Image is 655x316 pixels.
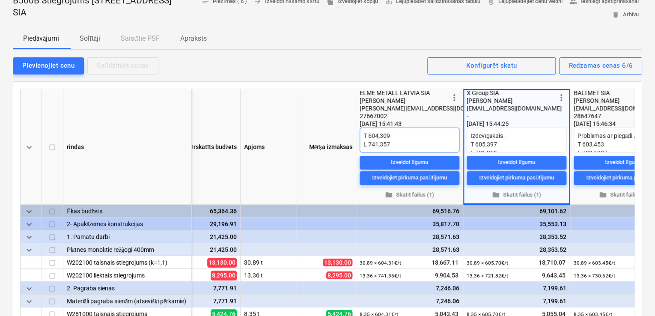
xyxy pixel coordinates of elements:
div: 7,246.06 [360,295,459,307]
span: 8,295.00 [211,271,237,280]
span: keyboard_arrow_down [24,142,34,152]
div: rindas [63,89,192,205]
div: Konfigurēt skatu [466,60,517,71]
div: 69,516.76 [360,205,459,218]
div: Izveidot līgumu [605,158,642,167]
div: 13.36 t [241,269,296,282]
div: Apjoms [241,89,296,205]
span: folder [385,191,393,198]
button: Izveidojiet pirkuma pasūtījumu [467,171,566,185]
div: Izveidot līgumu [391,158,428,167]
div: 28,571.63 [360,230,459,243]
iframe: Chat Widget [612,275,655,316]
span: keyboard_arrow_down [24,206,34,217]
span: keyboard_arrow_down [24,232,34,242]
div: - [467,112,556,120]
div: X Group SIA [467,89,556,97]
div: [PERSON_NAME] [467,97,556,104]
small: 13.36 × 730.62€ / t [574,273,615,279]
small: 30.89 × 604.31€ / t [360,260,401,266]
span: Skatīt failus (1) [470,190,563,200]
div: 28,353.52 [467,230,566,243]
div: Plātnes monolītie režģogi 400mm [67,243,188,256]
div: W202100 liektais stiegrojums [67,269,188,281]
span: [EMAIL_ADDRESS][DOMAIN_NAME] [467,105,562,112]
div: 27667002 [360,112,449,120]
div: Pievienojiet cenu [22,60,74,71]
button: Konfigurēt skatu [427,57,556,75]
small: 13.36 × 741.36€ / t [360,273,401,279]
button: Skatīt failus (1) [360,188,459,201]
div: Materiāli pagraba sienām (atsevišķi pērkamie) [67,295,188,307]
div: 7,199.61 [467,295,566,307]
span: Skatīt failus (1) [363,190,456,200]
span: 18,710.07 [538,258,566,267]
span: keyboard_arrow_down [24,283,34,294]
div: W202100 taisnais stiegrojums (k=1,1) [67,256,188,268]
button: Pievienojiet cenu [13,57,84,75]
span: keyboard_arrow_down [24,245,34,255]
button: Izveidot līgumu [360,155,459,169]
div: Izveidojiet pirkuma pasūtījumu [372,173,447,183]
button: Izveidot līgumu [467,155,566,169]
p: Solītāji [80,33,100,44]
small: 30.89 × 603.45€ / t [574,260,615,266]
textarea: Izdevīgākais : T 605,397 L 721,815 [467,128,566,152]
div: Redzamas cenas 6/6 [569,60,633,71]
div: 35,553.13 [467,218,566,230]
span: 13,130.00 [207,258,237,267]
span: [PERSON_NAME][EMAIL_ADDRESS][DOMAIN_NAME] [360,105,500,112]
p: Piedāvājumi [23,33,59,44]
div: [PERSON_NAME] [360,97,449,104]
div: 2- Apakšzemes konstrukcijas [67,218,188,230]
span: 8,295.00 [326,271,352,279]
div: 28,353.52 [467,243,566,256]
div: [DATE] 15:44:25 [467,120,566,128]
span: 13,130.00 [323,259,352,266]
p: Apraksts [180,33,207,44]
span: folder [492,191,500,198]
div: 7,199.61 [467,282,566,295]
div: ELME METALL LATVIA SIA [360,89,449,97]
span: 9,904.53 [434,271,459,280]
div: 2. Pagraba sienas [67,282,188,294]
span: 18,667.11 [431,258,459,267]
div: Mērķa izmaksas [296,89,356,205]
div: [DATE] 15:41:43 [360,120,459,128]
div: Izveidot līgumu [498,158,535,167]
textarea: T 604,309 L 741,357 [360,128,459,152]
div: Ēkas budžets [67,205,188,217]
span: keyboard_arrow_down [24,219,34,230]
div: 35,817.70 [360,218,459,230]
div: 69,101.62 [467,205,566,218]
div: 28,571.63 [360,243,459,256]
small: 13.36 × 721.82€ / t [467,273,508,279]
button: Izveidojiet pirkuma pasūtījumu [360,171,459,185]
div: 7,246.06 [360,282,459,295]
button: Redzamas cenas 6/6 [559,57,642,75]
small: 30.89 × 605.70€ / t [467,260,508,266]
span: more_vert [556,92,566,103]
button: Skatīt failus (1) [467,188,566,201]
span: folder [599,191,607,198]
div: 1. Pamatu darbi [67,230,188,243]
span: 9,643.45 [541,271,566,280]
span: more_vert [449,92,459,103]
div: Izveidojiet pirkuma pasūtījumu [479,173,554,183]
span: keyboard_arrow_down [24,296,34,307]
div: 30.89 t [241,256,296,269]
